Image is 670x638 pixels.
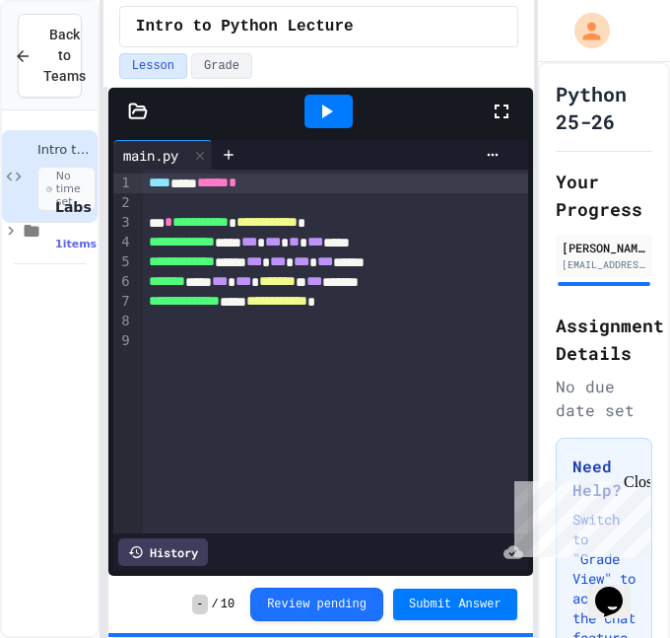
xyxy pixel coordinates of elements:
div: 3 [113,213,133,233]
div: 4 [113,233,133,252]
h1: Python 25-26 [556,80,652,135]
div: 9 [113,331,133,351]
div: main.py [113,145,188,166]
span: Intro to Python Lecture [136,15,354,38]
iframe: chat widget [587,559,650,618]
h2: Your Progress [556,168,652,223]
span: Labs [55,198,94,216]
div: 6 [113,272,133,292]
span: 1 items [55,238,97,250]
button: Grade [191,53,252,79]
div: 1 [113,174,133,193]
div: My Account [554,8,615,53]
button: Lesson [119,53,187,79]
div: 8 [113,312,133,331]
span: / [212,597,219,612]
div: History [118,538,208,566]
div: [EMAIL_ADDRESS][PERSON_NAME][DOMAIN_NAME] [562,257,646,272]
div: [PERSON_NAME] [562,239,646,256]
h2: Assignment Details [556,312,652,367]
div: Chat with us now!Close [8,8,136,125]
span: No time set [37,167,96,212]
h3: Need Help? [572,455,636,502]
div: 2 [113,193,133,213]
span: 10 [221,597,234,612]
span: Submit Answer [409,597,502,612]
div: 5 [113,252,133,272]
iframe: chat widget [506,473,650,557]
button: Review pending [250,588,383,621]
span: Back to Teams [43,25,86,87]
div: No due date set [556,375,652,422]
span: Intro to Python Lecture [37,142,94,159]
span: - [192,595,207,614]
div: 7 [113,292,133,312]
